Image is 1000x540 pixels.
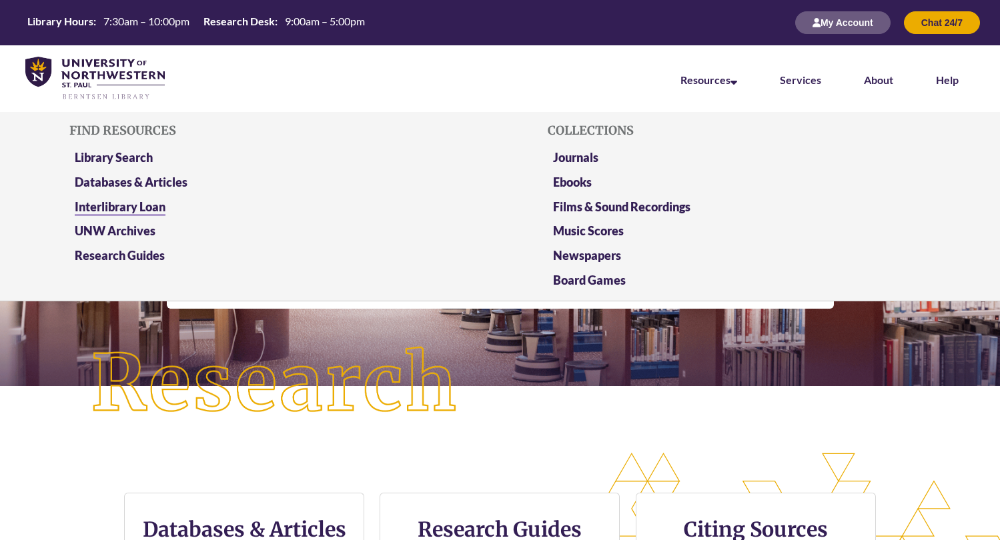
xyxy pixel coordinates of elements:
img: Research [50,306,500,462]
th: Library Hours: [22,14,98,29]
a: Newspapers [553,248,621,263]
a: Library Search [75,150,153,165]
a: Databases & Articles [75,175,187,189]
h5: Find Resources [69,124,452,137]
button: Chat 24/7 [904,11,980,34]
a: UNW Archives [75,223,155,238]
table: Hours Today [22,14,370,31]
a: My Account [795,17,891,28]
th: Research Desk: [198,14,280,29]
a: Ebooks [553,175,592,189]
span: 7:30am – 10:00pm [103,15,189,27]
img: UNWSP Library Logo [25,57,165,101]
a: Chat 24/7 [904,17,980,28]
button: My Account [795,11,891,34]
a: Journals [553,150,598,165]
a: Resources [680,73,737,86]
a: Help [936,73,959,86]
a: Board Games [553,273,626,287]
h5: Collections [548,124,931,137]
a: Films & Sound Recordings [553,199,690,214]
a: About [864,73,893,86]
a: Services [780,73,821,86]
a: Research Guides [75,248,165,263]
span: 9:00am – 5:00pm [285,15,365,27]
a: Music Scores [553,223,624,238]
a: Interlibrary Loan [75,199,165,216]
a: Hours Today [22,14,370,32]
